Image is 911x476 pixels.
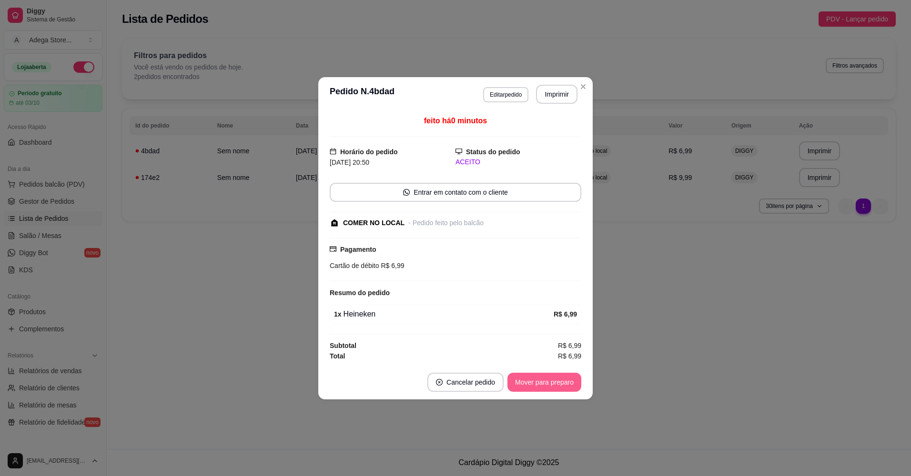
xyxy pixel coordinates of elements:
[330,148,336,155] span: calendar
[427,373,504,392] button: close-circleCancelar pedido
[330,183,581,202] button: whats-appEntrar em contato com o cliente
[340,246,376,253] strong: Pagamento
[330,342,356,349] strong: Subtotal
[330,262,379,269] span: Cartão de débito
[343,218,405,228] div: COMER NO LOCAL
[379,262,405,269] span: R$ 6,99
[455,148,462,155] span: desktop
[334,308,554,320] div: Heineken
[340,148,398,156] strong: Horário do pedido
[558,351,581,361] span: R$ 6,99
[466,148,520,156] strong: Status do pedido
[576,79,591,94] button: Close
[455,157,581,167] div: ACEITO
[403,189,410,196] span: whats-app
[558,340,581,351] span: R$ 6,99
[483,87,528,102] button: Editarpedido
[554,310,577,318] strong: R$ 6,99
[507,373,581,392] button: Mover para preparo
[330,85,395,104] h3: Pedido N. 4bdad
[436,379,443,386] span: close-circle
[330,246,336,252] span: credit-card
[330,289,390,297] strong: Resumo do pedido
[330,352,345,360] strong: Total
[424,117,487,125] span: feito há 0 minutos
[334,310,342,318] strong: 1 x
[330,159,369,166] span: [DATE] 20:50
[408,218,484,228] div: - Pedido feito pelo balcão
[536,85,577,104] button: Imprimir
